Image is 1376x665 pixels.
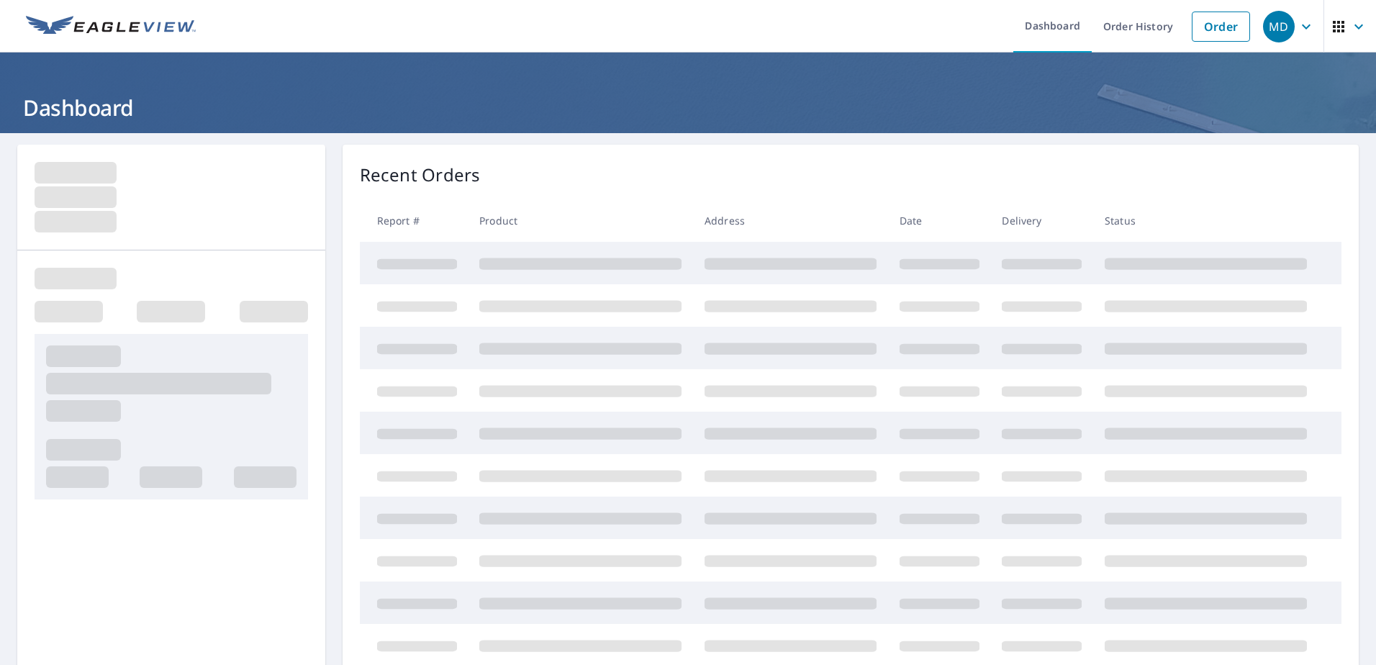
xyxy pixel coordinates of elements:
th: Status [1093,199,1318,242]
p: Recent Orders [360,162,481,188]
th: Report # [360,199,469,242]
th: Delivery [990,199,1093,242]
th: Product [468,199,693,242]
h1: Dashboard [17,93,1359,122]
th: Address [693,199,888,242]
th: Date [888,199,991,242]
img: EV Logo [26,16,196,37]
div: MD [1263,11,1295,42]
a: Order [1192,12,1250,42]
